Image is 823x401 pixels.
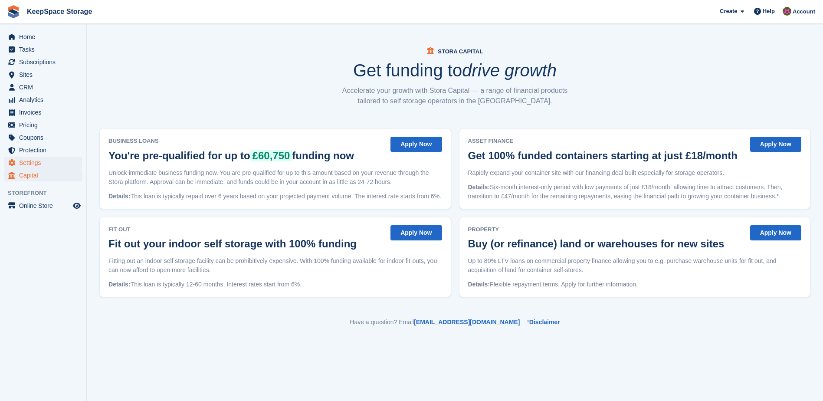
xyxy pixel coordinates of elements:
a: menu [4,106,82,118]
p: Six-month interest-only period with low payments of just £18/month, allowing time to attract cust... [468,183,802,201]
a: menu [4,94,82,106]
span: Details: [108,193,131,200]
span: CRM [19,81,71,93]
a: menu [4,43,82,56]
p: Up to 80% LTV loans on commercial property finance allowing you to e.g. purchase warehouse units ... [468,256,802,275]
span: Property [468,225,729,234]
h2: Buy (or refinance) land or warehouses for new sites [468,238,725,250]
a: menu [4,131,82,144]
h2: Fit out your indoor self storage with 100% funding [108,238,357,250]
span: Account [793,7,815,16]
span: Settings [19,157,71,169]
a: [EMAIL_ADDRESS][DOMAIN_NAME] [414,319,520,325]
img: John Fletcher [783,7,791,16]
a: menu [4,81,82,93]
a: menu [4,157,82,169]
i: drive growth [462,61,557,80]
span: £60,750 [250,150,292,161]
button: Apply Now [750,137,801,152]
h1: Get funding to [353,62,557,79]
span: Stora Capital [438,48,483,55]
span: Details: [468,184,490,191]
a: menu [4,144,82,156]
span: Subscriptions [19,56,71,68]
span: Pricing [19,119,71,131]
span: Home [19,31,71,43]
button: Apply Now [390,137,442,152]
a: menu [4,56,82,68]
span: Tasks [19,43,71,56]
p: Have a question? Email * [100,318,810,327]
p: Flexible repayment terms. Apply for further information. [468,280,802,289]
p: Fitting out an indoor self storage facility can be prohibitively expensive. With 100% funding ava... [108,256,442,275]
span: Protection [19,144,71,156]
a: menu [4,119,82,131]
span: Analytics [19,94,71,106]
span: Capital [19,169,71,181]
span: Sites [19,69,71,81]
span: Details: [108,281,131,288]
span: Details: [468,281,490,288]
img: stora-icon-8386f47178a22dfd0bd8f6a31ec36ba5ce8667c1dd55bd0f319d3a0aa187defe.svg [7,5,20,18]
button: Apply Now [390,225,442,240]
a: Preview store [72,200,82,211]
span: Create [720,7,737,16]
span: Asset Finance [468,137,742,145]
span: Business Loans [108,137,358,145]
a: Disclaimer [529,319,560,325]
span: Online Store [19,200,71,212]
span: Storefront [8,189,86,197]
p: Rapidly expand your container site with our financing deal built especially for storage operators. [468,168,802,177]
span: Help [763,7,775,16]
a: menu [4,69,82,81]
span: Invoices [19,106,71,118]
p: This loan is typically 12-60 months. Interest rates start from 6%. [108,280,442,289]
button: Apply Now [750,225,801,240]
a: menu [4,31,82,43]
a: KeepSpace Storage [23,4,95,19]
h2: You're pre-qualified for up to funding now [108,150,354,161]
span: Fit Out [108,225,361,234]
p: This loan is typically repaid over 6 years based on your projected payment volume. The interest r... [108,192,442,201]
h2: Get 100% funded containers starting at just £18/month [468,150,738,161]
a: menu [4,200,82,212]
p: Accelerate your growth with Stora Capital — a range of financial products tailored to self storag... [338,85,572,106]
span: Coupons [19,131,71,144]
p: Unlock immediate business funding now. You are pre-qualified for up to this amount based on your ... [108,168,442,187]
a: menu [4,169,82,181]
